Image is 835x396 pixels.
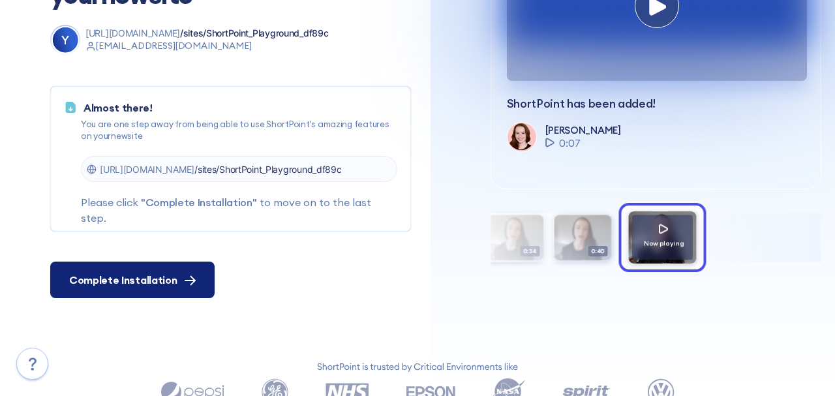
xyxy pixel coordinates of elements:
button: Complete Installation [50,262,215,298]
p: Almost there! [83,100,397,115]
p: [PERSON_NAME] [545,124,621,136]
span: /sites/ShortPoint_Playground_df89c [180,27,328,38]
p: Please click to move on to the last step. [81,194,397,226]
iframe: Chat Widget [770,333,835,396]
p: You are one step away from being able to use ShortPoint's amazing features on your new site [81,118,397,142]
span: 0:34 [520,246,539,257]
div: Y [53,27,78,53]
p: [EMAIL_ADDRESS][DOMAIN_NAME] [85,40,328,53]
span: 0:40 [588,246,608,257]
span: [URL][DOMAIN_NAME] [85,27,180,38]
p: ShortPoint has been added! [507,97,805,111]
span: 0:07 [559,135,581,151]
span: "Complete Installation" [141,196,257,209]
span: Complete Installation [69,272,177,288]
span: [URL][DOMAIN_NAME] [100,164,194,175]
span: /sites/ShortPoint_Playground_df89c [194,164,341,175]
span: Now playing [644,239,684,247]
img: shortpoint-support-team [508,123,535,150]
